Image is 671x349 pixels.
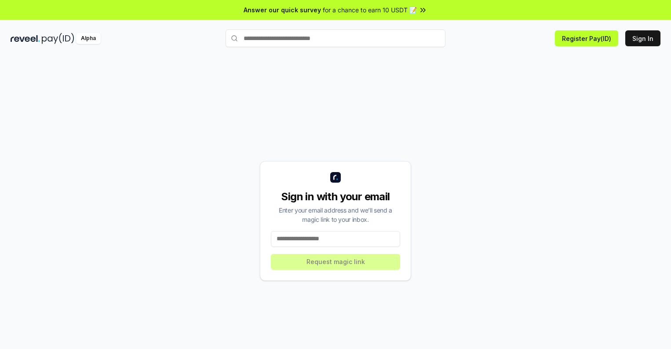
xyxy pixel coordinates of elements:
div: Enter your email address and we’ll send a magic link to your inbox. [271,206,400,224]
span: Answer our quick survey [244,5,321,15]
div: Sign in with your email [271,190,400,204]
span: for a chance to earn 10 USDT 📝 [323,5,417,15]
img: logo_small [330,172,341,183]
button: Register Pay(ID) [555,30,618,46]
div: Alpha [76,33,101,44]
img: pay_id [42,33,74,44]
img: reveel_dark [11,33,40,44]
button: Sign In [625,30,660,46]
